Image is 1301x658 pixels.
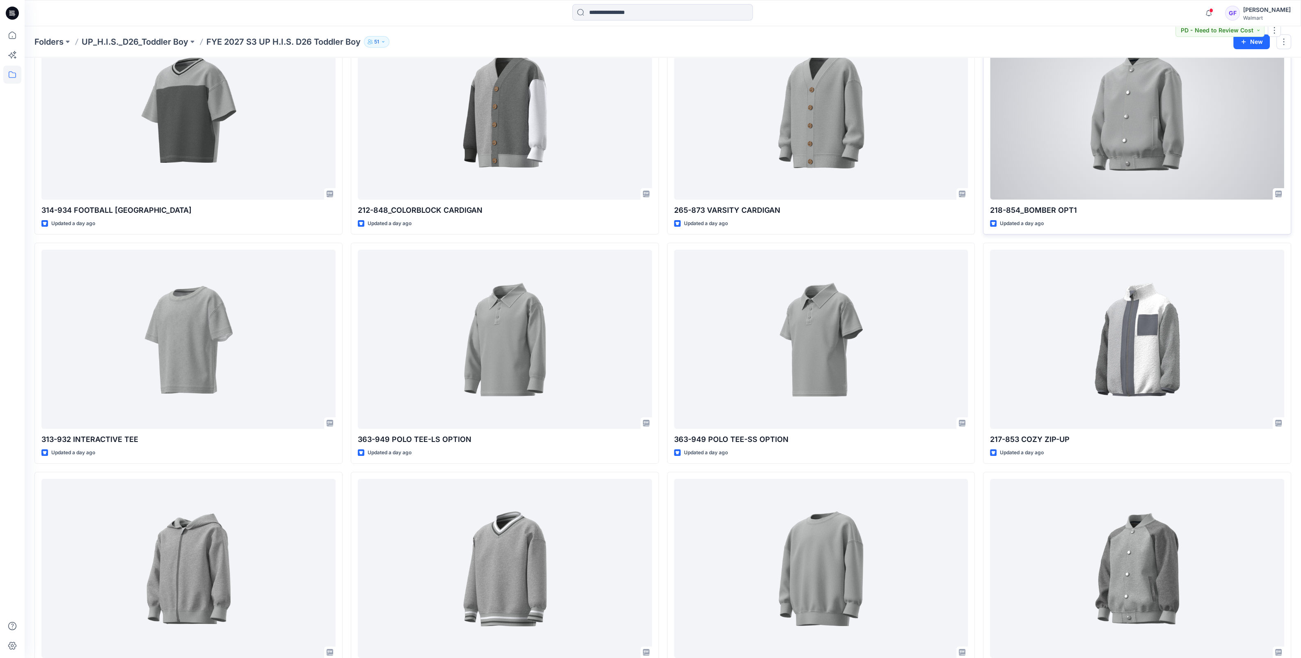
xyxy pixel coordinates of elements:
[674,205,968,216] p: 265-873 VARSITY CARDIGAN
[41,250,336,429] a: 313-932 INTERACTIVE TEE
[358,434,652,445] p: 363-949 POLO TEE-LS OPTION
[368,449,412,457] p: Updated a day ago
[368,219,412,228] p: Updated a day ago
[1243,5,1291,15] div: [PERSON_NAME]
[990,205,1284,216] p: 218-854_BOMBER OPT1
[990,479,1284,658] a: 219-855 RAGLAN BOMBER OPT1 - (FLEECE)
[1000,219,1044,228] p: Updated a day ago
[358,479,652,658] a: 213-849 V-NECK SWEATSHIRT
[51,219,95,228] p: Updated a day ago
[41,479,336,658] a: 222-858 ZIP UP HOODIE
[1225,6,1240,20] div: GF
[990,434,1284,445] p: 217-853 COZY ZIP-UP
[358,250,652,429] a: 363-949 POLO TEE-LS OPTION
[82,36,188,48] a: UP_H.I.S._D26_Toddler Boy
[1233,34,1270,49] button: New
[674,250,968,429] a: 363-949 POLO TEE-SS OPTION
[41,205,336,216] p: 314-934 FOOTBALL [GEOGRAPHIC_DATA]
[206,36,361,48] p: FYE 2027 S3 UP H.I.S. D26 Toddler Boy
[1000,449,1044,457] p: Updated a day ago
[1243,15,1291,21] div: Walmart
[684,449,728,457] p: Updated a day ago
[358,205,652,216] p: 212-848_COLORBLOCK CARDIGAN
[674,434,968,445] p: 363-949 POLO TEE-SS OPTION
[990,250,1284,429] a: 217-853 COZY ZIP-UP
[684,219,728,228] p: Updated a day ago
[358,20,652,200] a: 212-848_COLORBLOCK CARDIGAN
[364,36,389,48] button: 51
[990,20,1284,200] a: 218-854_BOMBER OPT1
[374,37,379,46] p: 51
[674,20,968,200] a: 265-873 VARSITY CARDIGAN
[41,20,336,200] a: 314-934 FOOTBALL JERSEY
[34,36,64,48] a: Folders
[41,434,336,445] p: 313-932 INTERACTIVE TEE
[674,479,968,658] a: 266-874 CREW NECK
[51,449,95,457] p: Updated a day ago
